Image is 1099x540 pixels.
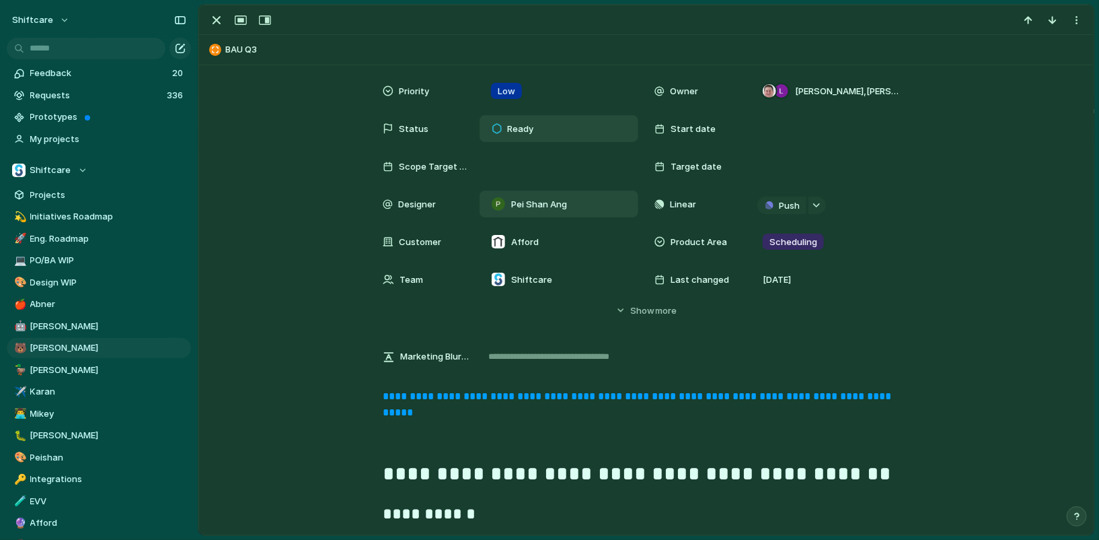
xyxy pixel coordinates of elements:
span: Show [631,304,655,318]
span: Product Area [671,236,727,249]
div: 💻 [14,253,24,269]
button: Shiftcare [7,160,191,180]
div: 🧪 [14,494,24,509]
span: Target date [671,160,722,174]
a: 🧪EVV [7,492,191,512]
span: My projects [30,133,186,146]
div: ✈️ [14,384,24,400]
div: 🎨Peishan [7,448,191,468]
span: [PERSON_NAME] [30,341,186,355]
span: Team [400,273,423,287]
span: Projects [30,189,186,202]
span: 20 [172,67,186,80]
span: Scheduling [769,236,817,249]
a: 🐻[PERSON_NAME] [7,338,191,358]
button: 🧪 [12,495,26,508]
span: Integrations [30,473,186,486]
div: 🎨 [14,450,24,465]
a: Prototypes [7,107,191,127]
span: Pei Shan Ang [511,198,567,211]
span: [PERSON_NAME] [30,320,186,333]
button: shiftcare [6,9,77,31]
button: 🚀 [12,232,26,246]
span: Feedback [30,67,168,80]
div: 🦆 [14,362,24,378]
span: Shiftcare [511,273,552,287]
div: 🍎Abner [7,294,191,314]
button: 🤖 [12,320,26,333]
button: 🐛 [12,429,26,442]
div: 🔑 [14,472,24,487]
a: 🎨Design WIP [7,273,191,293]
span: Shiftcare [30,164,71,177]
a: 🐛[PERSON_NAME] [7,426,191,446]
div: 🐛 [14,428,24,444]
div: 🍎 [14,297,24,312]
span: BAU Q3 [225,43,1088,57]
div: 👨‍💻 [14,406,24,421]
span: Start date [671,123,716,136]
button: BAU Q3 [205,39,1088,61]
a: 👨‍💻Mikey [7,404,191,424]
a: Projects [7,185,191,205]
span: Customer [399,236,441,249]
div: 🔮 [14,516,24,531]
span: [DATE] [763,273,791,287]
span: Abner [30,298,186,311]
a: 🚀Eng. Roadmap [7,229,191,249]
div: 🤖 [14,318,24,334]
a: ✈️Karan [7,382,191,402]
a: 💫Initiatives Roadmap [7,207,191,227]
a: 💻PO/BA WIP [7,250,191,271]
button: 👨‍💻 [12,407,26,421]
a: 🔑Integrations [7,469,191,490]
span: Scope Target Date [399,160,469,174]
button: 💻 [12,254,26,267]
span: Afford [30,516,186,530]
span: Designer [398,198,436,211]
span: Priority [399,85,429,98]
span: 336 [167,89,186,102]
span: Design WIP [30,276,186,290]
div: 🐻 [14,341,24,356]
span: Low [498,85,515,98]
a: 🔮Afford [7,513,191,533]
button: ✈️ [12,385,26,399]
span: [PERSON_NAME] [30,364,186,377]
span: Initiatives Roadmap [30,210,186,224]
span: Linear [670,198,696,211]
button: 🍎 [12,298,26,311]
span: Push [779,199,800,213]
span: Marketing Blurb (15-20 Words) [400,350,469,364]
button: 🔑 [12,473,26,486]
button: 🎨 [12,451,26,465]
div: 🚀 [14,231,24,246]
span: Last changed [671,273,729,287]
span: shiftcare [12,13,53,27]
button: Showmore [383,298,910,323]
div: 💫 [14,209,24,225]
a: 🦆[PERSON_NAME] [7,360,191,380]
a: Feedback20 [7,63,191,83]
a: Requests336 [7,86,191,106]
span: Prototypes [30,110,186,124]
button: 🎨 [12,276,26,290]
span: Requests [30,89,163,102]
a: My projects [7,129,191,149]
span: Owner [670,85,698,98]
a: 🤖[PERSON_NAME] [7,316,191,337]
span: Ready [507,123,533,136]
span: [PERSON_NAME] [30,429,186,442]
button: Push [757,197,806,214]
